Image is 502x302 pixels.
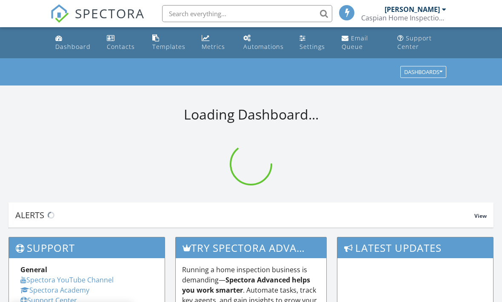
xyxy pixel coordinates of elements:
a: Spectora YouTube Channel [20,275,114,285]
button: Dashboards [400,66,446,78]
div: [PERSON_NAME] [385,5,440,14]
input: Search everything... [162,5,332,22]
strong: Spectora Advanced helps you work smarter [182,275,310,295]
a: SPECTORA [50,11,145,29]
a: Templates [149,31,191,55]
a: Settings [296,31,331,55]
div: Automations [243,43,284,51]
span: View [474,212,487,219]
div: Support Center [397,34,432,51]
h3: Support [9,237,165,258]
img: The Best Home Inspection Software - Spectora [50,4,69,23]
strong: General [20,265,47,274]
h3: Try spectora advanced [DATE] [176,237,326,258]
div: Templates [152,43,185,51]
a: Email Queue [338,31,387,55]
div: Contacts [107,43,135,51]
div: Caspian Home Inspection LLC [361,14,446,22]
a: Support Center [394,31,450,55]
a: Automations (Basic) [240,31,289,55]
h3: Latest Updates [337,237,493,258]
span: SPECTORA [75,4,145,22]
a: Contacts [103,31,143,55]
a: Dashboard [52,31,97,55]
div: Dashboard [55,43,91,51]
div: Email Queue [342,34,368,51]
a: Metrics [198,31,233,55]
div: Dashboards [404,69,442,75]
div: Metrics [202,43,225,51]
div: Settings [299,43,325,51]
div: Alerts [15,209,474,221]
a: Spectora Academy [20,285,89,295]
